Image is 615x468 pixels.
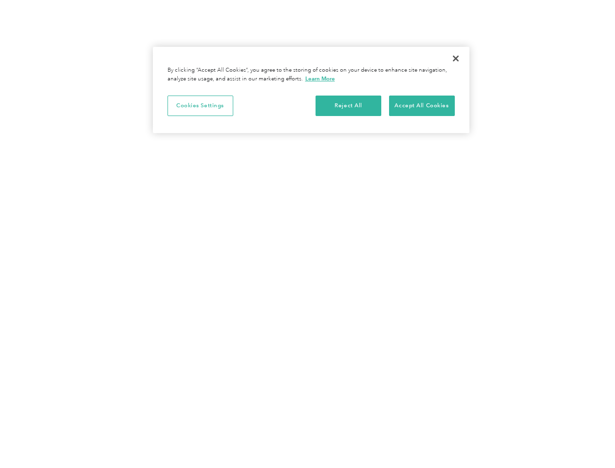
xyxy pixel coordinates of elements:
button: Close [445,48,466,69]
button: Accept All Cookies [389,96,455,116]
button: Reject All [316,96,381,116]
div: By clicking “Accept All Cookies”, you agree to the storing of cookies on your device to enhance s... [168,66,455,83]
a: More information about your privacy, opens in a new tab [305,75,335,82]
div: Cookie banner [153,47,469,133]
button: Cookies Settings [168,96,233,116]
div: Privacy [153,47,469,133]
